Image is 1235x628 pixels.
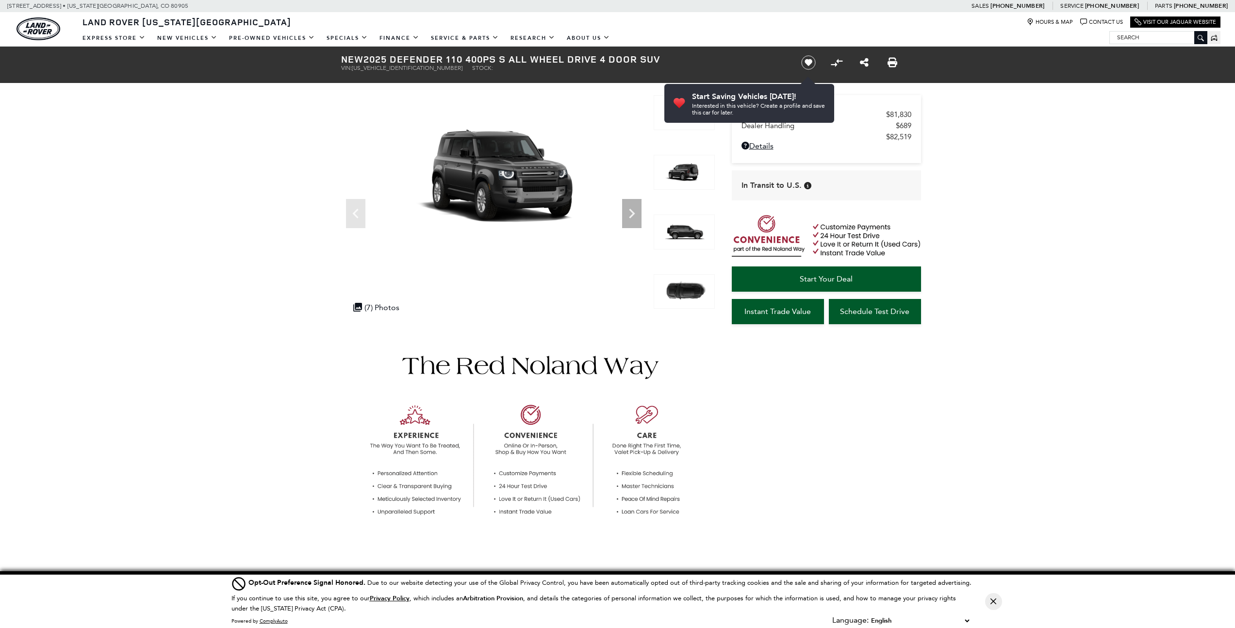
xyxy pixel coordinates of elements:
a: Finance [374,30,425,47]
img: New 2025 Carpathian Grey LAND ROVER 400PS S image 1 [341,95,646,267]
a: Instant Trade Value [732,299,824,324]
a: EXPRESS STORE [77,30,151,47]
span: MSRP [741,110,886,119]
a: Specials [321,30,374,47]
div: Powered by [231,618,288,624]
a: Privacy Policy [370,595,410,602]
span: $82,519 [886,132,911,141]
a: Research [505,30,561,47]
a: Schedule Test Drive [829,299,921,324]
span: [US_VEHICLE_IDENTIFICATION_NUMBER] [352,65,462,71]
span: Start Your Deal [800,274,853,283]
a: [STREET_ADDRESS] • [US_STATE][GEOGRAPHIC_DATA], CO 80905 [7,2,188,9]
span: Service [1060,2,1083,9]
img: New 2025 Carpathian Grey LAND ROVER 400PS S image 1 [654,95,715,130]
a: Contact Us [1080,18,1123,26]
span: Opt-Out Preference Signal Honored . [248,578,367,587]
span: In Transit to U.S. [741,180,802,191]
button: Compare vehicle [829,55,844,70]
a: Hours & Map [1027,18,1073,26]
span: Dealer Handling [741,121,896,130]
a: Service & Parts [425,30,505,47]
a: Dealer Handling $689 [741,121,911,130]
strong: New [341,52,363,66]
a: New Vehicles [151,30,223,47]
div: Language: [832,616,869,624]
span: Sales [972,2,989,9]
a: ComplyAuto [260,618,288,624]
a: Details [741,141,911,150]
div: Next [622,199,642,228]
select: Language Select [869,615,972,626]
a: Visit Our Jaguar Website [1135,18,1216,26]
div: Vehicle has shipped from factory of origin. Estimated time of delivery to Retailer is on average ... [804,182,811,189]
a: MSRP $81,830 [741,110,911,119]
a: Land Rover [US_STATE][GEOGRAPHIC_DATA] [77,16,297,28]
p: If you continue to use this site, you agree to our , which includes an , and details the categori... [231,595,956,612]
strong: Arbitration Provision [463,594,523,603]
span: Land Rover [US_STATE][GEOGRAPHIC_DATA] [82,16,291,28]
span: Parts [1155,2,1172,9]
span: $689 [896,121,911,130]
button: Close Button [985,593,1002,610]
a: $82,519 [741,132,911,141]
img: New 2025 Carpathian Grey LAND ROVER 400PS S image 4 [654,274,715,309]
u: Privacy Policy [370,594,410,603]
a: Pre-Owned Vehicles [223,30,321,47]
a: Start Your Deal [732,266,921,292]
span: Stock: [472,65,493,71]
a: Print this New 2025 Defender 110 400PS S All Wheel Drive 4 Door SUV [888,57,897,68]
span: Schedule Test Drive [840,307,909,316]
a: About Us [561,30,616,47]
a: land-rover [16,17,60,40]
a: [PHONE_NUMBER] [1085,2,1139,10]
button: Save vehicle [798,55,819,70]
a: [PHONE_NUMBER] [1174,2,1228,10]
input: Search [1110,32,1207,43]
img: Land Rover [16,17,60,40]
img: New 2025 Carpathian Grey LAND ROVER 400PS S image 2 [654,155,715,190]
a: Share this New 2025 Defender 110 400PS S All Wheel Drive 4 Door SUV [860,57,869,68]
div: Due to our website detecting your use of the Global Privacy Control, you have been automatically ... [248,578,972,588]
span: $81,830 [886,110,911,119]
img: New 2025 Carpathian Grey LAND ROVER 400PS S image 3 [654,215,715,249]
div: (7) Photos [348,298,404,317]
nav: Main Navigation [77,30,616,47]
a: [PHONE_NUMBER] [990,2,1044,10]
span: Instant Trade Value [744,307,811,316]
span: VIN: [341,65,352,71]
iframe: YouTube video player [732,329,921,482]
h1: 2025 Defender 110 400PS S All Wheel Drive 4 Door SUV [341,54,785,65]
